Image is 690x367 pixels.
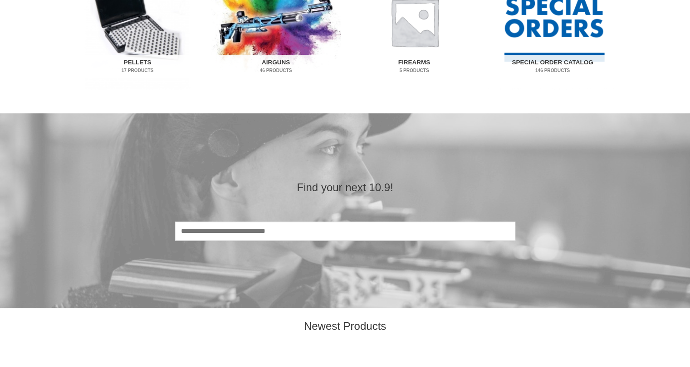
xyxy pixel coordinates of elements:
[356,67,473,74] mark: 5 Products
[494,67,611,74] mark: 146 Products
[175,180,515,194] h2: Find your next 10.9!
[217,55,334,78] h2: Airguns
[217,67,334,74] mark: 46 Products
[494,55,611,78] h2: Special Order Catalog
[79,55,196,78] h2: Pellets
[73,319,617,333] h2: Newest Products
[79,67,196,74] mark: 17 Products
[356,55,473,78] h2: Firearms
